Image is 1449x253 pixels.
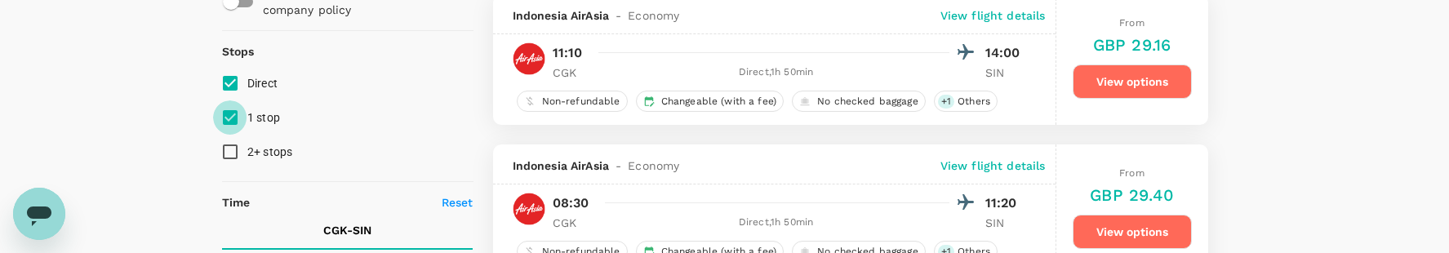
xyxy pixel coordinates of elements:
div: Non-refundable [517,91,628,112]
span: 1 stop [247,111,281,124]
div: No checked baggage [792,91,926,112]
span: Economy [628,7,679,24]
span: No checked baggage [811,95,925,109]
p: 11:10 [553,43,583,63]
p: CGK [553,215,593,231]
p: View flight details [940,7,1046,24]
div: +1Others [934,91,998,112]
p: CGK - SIN [323,222,371,238]
strong: Stops [222,45,255,58]
p: View flight details [940,158,1046,174]
div: Direct , 1h 50min [603,215,949,231]
span: From [1119,167,1145,179]
button: View options [1073,215,1192,249]
span: Changeable (with a fee) [655,95,783,109]
p: Time [222,194,251,211]
span: Others [951,95,997,109]
p: 08:30 [553,193,589,213]
p: SIN [985,215,1026,231]
span: - [609,158,628,174]
div: Direct , 1h 50min [603,64,949,81]
span: From [1119,17,1145,29]
h6: GBP 29.16 [1093,32,1171,58]
p: 14:00 [985,43,1026,63]
span: + 1 [938,95,954,109]
span: - [609,7,628,24]
img: QZ [513,42,545,75]
h6: GBP 29.40 [1090,182,1173,208]
iframe: Button to launch messaging window [13,188,65,240]
button: View options [1073,64,1192,99]
span: Indonesia AirAsia [513,7,610,24]
span: Non-refundable [536,95,627,109]
img: QZ [513,193,545,225]
p: CGK [553,64,593,81]
span: Economy [628,158,679,174]
p: SIN [985,64,1026,81]
p: Reset [442,194,473,211]
span: 2+ stops [247,145,293,158]
p: 11:20 [985,193,1026,213]
span: Direct [247,77,278,90]
div: Changeable (with a fee) [636,91,784,112]
span: Indonesia AirAsia [513,158,610,174]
